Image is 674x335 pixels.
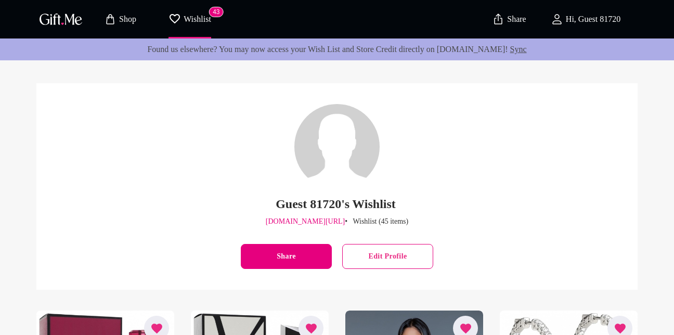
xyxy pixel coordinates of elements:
button: Share [241,244,332,269]
button: Hi, Guest 81720 [534,3,638,36]
p: [DOMAIN_NAME][URL] [266,215,345,228]
button: Wishlist page [161,3,218,36]
button: Share [491,1,527,37]
p: Found us elsewhere? You may now access your Wish List and Store Credit directly on [DOMAIN_NAME]! [8,43,666,56]
img: secure [492,13,504,25]
span: 43 [209,7,223,17]
p: Shop [116,15,136,24]
p: Wishlist [181,12,211,26]
button: Store page [92,3,149,36]
a: Sync [510,45,527,54]
p: Guest 81720's [276,196,349,212]
button: GiftMe Logo [36,13,85,25]
p: Hi, Guest 81720 [563,15,620,24]
img: Guest 81720 [294,104,380,189]
p: Share [504,15,526,24]
img: GiftMe Logo [37,11,84,27]
button: Edit Profile [342,244,433,269]
p: Wishlist [352,196,396,212]
p: • Wishlist ( 45 items ) [345,215,408,228]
